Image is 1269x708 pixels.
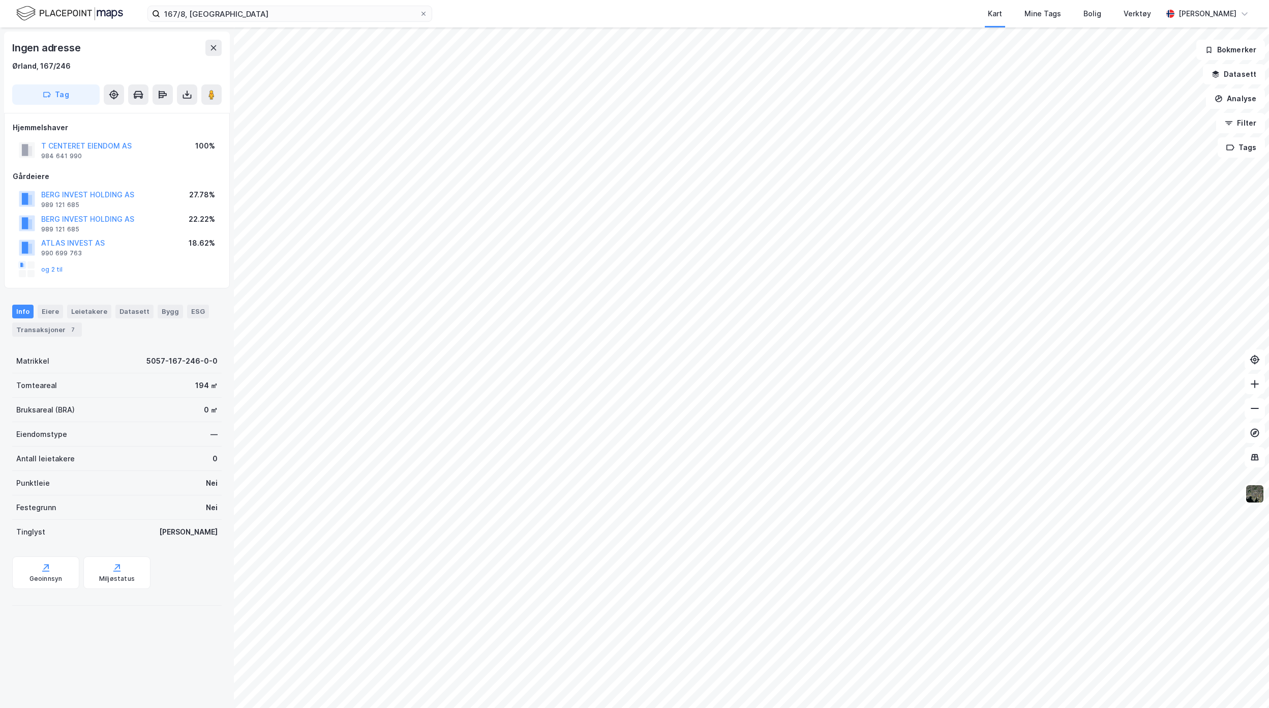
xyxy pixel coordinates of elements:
[189,189,215,201] div: 27.78%
[16,501,56,514] div: Festegrunn
[41,201,79,209] div: 989 121 685
[115,305,154,318] div: Datasett
[38,305,63,318] div: Eiere
[1196,40,1265,60] button: Bokmerker
[206,477,218,489] div: Nei
[16,477,50,489] div: Punktleie
[1216,113,1265,133] button: Filter
[213,453,218,465] div: 0
[16,5,123,22] img: logo.f888ab2527a4732fd821a326f86c7f29.svg
[146,355,218,367] div: 5057-167-246-0-0
[1124,8,1151,20] div: Verktøy
[204,404,218,416] div: 0 ㎡
[68,324,78,335] div: 7
[1218,659,1269,708] iframe: Chat Widget
[187,305,209,318] div: ESG
[159,526,218,538] div: [PERSON_NAME]
[41,152,82,160] div: 984 641 990
[1206,88,1265,109] button: Analyse
[160,6,419,21] input: Søk på adresse, matrikkel, gårdeiere, leietakere eller personer
[189,213,215,225] div: 22.22%
[13,122,221,134] div: Hjemmelshaver
[210,428,218,440] div: —
[206,501,218,514] div: Nei
[16,526,45,538] div: Tinglyst
[67,305,111,318] div: Leietakere
[99,575,135,583] div: Miljøstatus
[16,404,75,416] div: Bruksareal (BRA)
[12,84,100,105] button: Tag
[158,305,183,318] div: Bygg
[988,8,1002,20] div: Kart
[13,170,221,183] div: Gårdeiere
[1218,137,1265,158] button: Tags
[41,249,82,257] div: 990 699 763
[1203,64,1265,84] button: Datasett
[1179,8,1236,20] div: [PERSON_NAME]
[195,140,215,152] div: 100%
[41,225,79,233] div: 989 121 685
[12,60,71,72] div: Ørland, 167/246
[16,355,49,367] div: Matrikkel
[16,453,75,465] div: Antall leietakere
[12,40,82,56] div: Ingen adresse
[1083,8,1101,20] div: Bolig
[1218,659,1269,708] div: Kontrollprogram for chat
[1245,484,1264,504] img: 9k=
[195,379,218,392] div: 194 ㎡
[12,322,82,337] div: Transaksjoner
[1024,8,1061,20] div: Mine Tags
[16,428,67,440] div: Eiendomstype
[16,379,57,392] div: Tomteareal
[12,305,34,318] div: Info
[29,575,63,583] div: Geoinnsyn
[189,237,215,249] div: 18.62%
